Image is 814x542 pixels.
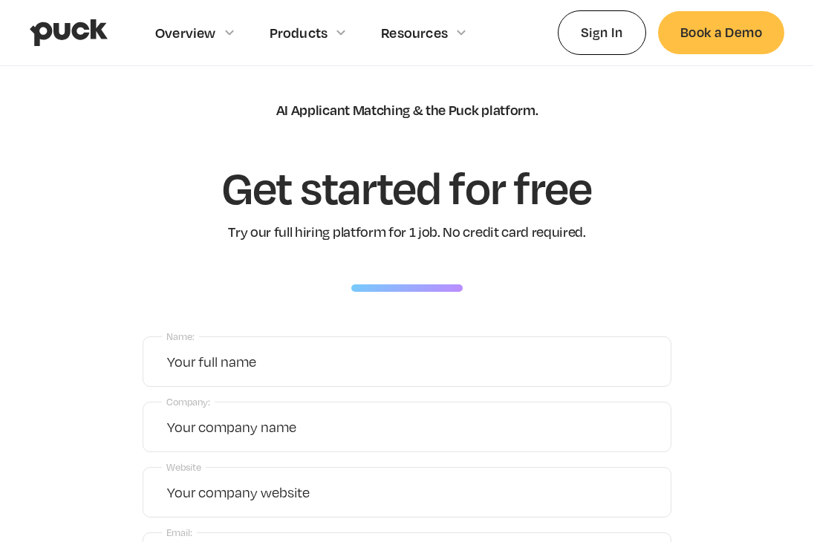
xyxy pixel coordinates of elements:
[162,457,206,477] label: Website
[228,223,586,240] div: Try our full hiring platform for 1 job. No credit card required.
[155,25,216,41] div: Overview
[162,327,199,347] label: Name:
[143,336,671,387] input: Your full name
[222,163,592,212] h1: Get started for free
[276,102,538,118] div: AI Applicant Matching & the Puck platform.
[381,25,448,41] div: Resources
[270,25,328,41] div: Products
[558,10,646,54] a: Sign In
[143,467,671,517] input: Your company website
[658,11,784,53] a: Book a Demo
[162,392,215,412] label: Company:
[143,402,671,452] input: Your company name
